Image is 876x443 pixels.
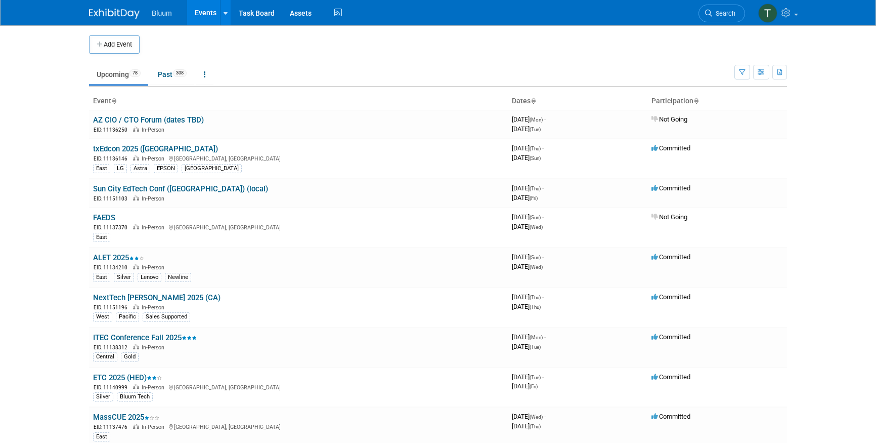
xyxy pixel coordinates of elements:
span: Search [712,10,735,17]
img: In-Person Event [133,155,139,160]
a: ITEC Conference Fall 2025 [93,333,197,342]
span: [DATE] [512,373,544,381]
span: (Sun) [530,155,541,161]
button: Add Event [89,35,140,54]
img: In-Person Event [133,344,139,349]
span: Committed [651,293,690,301]
span: 78 [129,69,141,77]
a: Sort by Event Name [111,97,116,105]
span: (Fri) [530,384,538,389]
span: (Wed) [530,264,543,270]
div: Silver [93,392,113,401]
a: Sun City EdTech Conf ([GEOGRAPHIC_DATA]) (local) [93,184,268,193]
span: In-Person [142,424,167,430]
span: - [542,144,544,152]
span: (Sun) [530,215,541,220]
img: In-Person Event [133,224,139,229]
a: Sort by Start Date [531,97,536,105]
div: LG [114,164,127,173]
span: - [542,213,544,221]
span: [DATE] [512,253,544,261]
div: EPSON [154,164,178,173]
span: - [542,293,544,301]
span: (Sun) [530,255,541,260]
span: In-Person [142,344,167,351]
span: (Tue) [530,127,541,132]
span: [DATE] [512,413,546,420]
th: Dates [508,93,647,110]
div: [GEOGRAPHIC_DATA], [GEOGRAPHIC_DATA] [93,383,504,391]
span: In-Person [142,304,167,311]
a: ETC 2025 (HED) [93,373,162,382]
span: [DATE] [512,343,541,350]
span: [DATE] [512,194,538,202]
a: NextTech [PERSON_NAME] 2025 (CA) [93,293,221,302]
span: [DATE] [512,333,546,341]
span: EID: 11137370 [94,225,132,230]
span: [DATE] [512,223,543,230]
span: Committed [651,184,690,192]
span: In-Person [142,224,167,231]
span: EID: 11151196 [94,305,132,310]
img: In-Person Event [133,195,139,200]
span: Committed [651,413,690,420]
div: East [93,432,110,441]
span: (Mon) [530,117,543,123]
a: Sort by Participation Type [693,97,698,105]
span: - [544,413,546,420]
span: [DATE] [512,293,544,301]
div: [GEOGRAPHIC_DATA], [GEOGRAPHIC_DATA] [93,223,504,231]
span: Committed [651,144,690,152]
span: EID: 11137476 [94,424,132,430]
span: (Thu) [530,295,541,300]
th: Participation [647,93,787,110]
a: Upcoming78 [89,65,148,84]
img: Taylor Bradley [758,4,777,23]
div: Astra [130,164,150,173]
span: (Wed) [530,414,543,420]
span: [DATE] [512,184,544,192]
img: In-Person Event [133,384,139,389]
span: EID: 11136146 [94,156,132,162]
div: [GEOGRAPHIC_DATA], [GEOGRAPHIC_DATA] [93,154,504,163]
span: (Thu) [530,146,541,151]
span: (Fri) [530,195,538,201]
img: ExhibitDay [89,9,140,19]
span: EID: 11136250 [94,127,132,133]
a: AZ CIO / CTO Forum (dates TBD) [93,115,204,125]
span: (Wed) [530,224,543,230]
span: - [544,333,546,341]
span: - [544,115,546,123]
div: Lenovo [138,273,161,282]
span: In-Person [142,195,167,202]
span: Bluum [152,9,172,17]
span: Not Going [651,115,687,123]
th: Event [89,93,508,110]
a: ALET 2025 [93,253,144,262]
div: Newline [165,273,191,282]
span: [DATE] [512,115,546,123]
span: [DATE] [512,303,541,310]
span: In-Person [142,384,167,391]
span: Committed [651,253,690,261]
a: Search [698,5,745,22]
div: East [93,233,110,242]
span: (Thu) [530,186,541,191]
span: (Thu) [530,424,541,429]
span: In-Person [142,264,167,271]
span: EID: 11140999 [94,385,132,390]
span: [DATE] [512,154,541,162]
span: Not Going [651,213,687,221]
div: Bluum Tech [117,392,153,401]
span: (Tue) [530,344,541,350]
span: - [542,184,544,192]
img: In-Person Event [133,264,139,269]
span: - [542,373,544,381]
a: MassCUE 2025 [93,413,159,422]
span: [DATE] [512,125,541,133]
span: 308 [173,69,187,77]
span: Committed [651,373,690,381]
span: [DATE] [512,263,543,270]
span: [DATE] [512,213,544,221]
div: East [93,273,110,282]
